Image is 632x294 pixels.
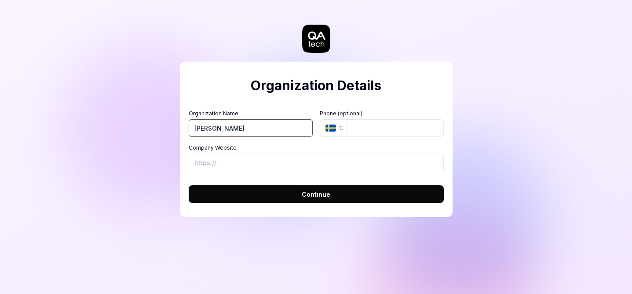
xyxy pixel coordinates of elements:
input: https:// [189,154,444,171]
button: Continue [189,185,444,203]
h2: Organization Details [189,76,444,96]
label: Company Website [189,144,444,152]
span: Continue [302,190,330,199]
label: Organization Name [189,110,313,118]
label: Phone (optional) [320,110,444,118]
